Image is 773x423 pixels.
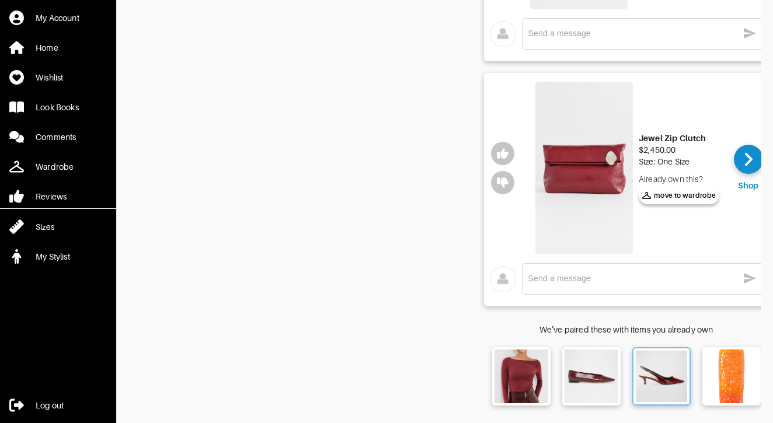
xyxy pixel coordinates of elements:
div: Wishlist [36,72,63,83]
div: Wardrobe [36,161,74,173]
img: JsiWKV4umFiL1K5pDcYJTPSw [705,349,758,403]
div: Comments [36,131,76,143]
div: Log out [36,400,64,411]
a: Shop [734,145,763,191]
div: Jewel Zip Clutch [639,132,720,144]
img: Jewel Zip Clutch [535,82,633,254]
button: move to wardrobe [639,187,720,204]
div: Sizes [36,221,54,233]
img: Signoria Patent Logo Chain Kitten Pumps [636,351,687,402]
div: Reviews [36,191,67,202]
div: My Account [36,12,79,24]
img: Sofia Pointed Leather Ballet Flats [565,349,618,403]
span: move to wardrobe [642,190,716,201]
div: Look Books [36,102,79,113]
div: $2,450.00 [639,144,720,156]
img: avatar [490,266,516,292]
div: We’ve paired these with items you already own [484,324,769,335]
img: Wiley Knit Top [495,349,548,403]
div: Shop [738,180,759,191]
img: avatar [490,21,516,47]
div: Home [36,42,58,54]
div: Already own this? [639,173,720,185]
div: My Stylist [36,251,70,263]
div: Size: One Size [639,156,720,167]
